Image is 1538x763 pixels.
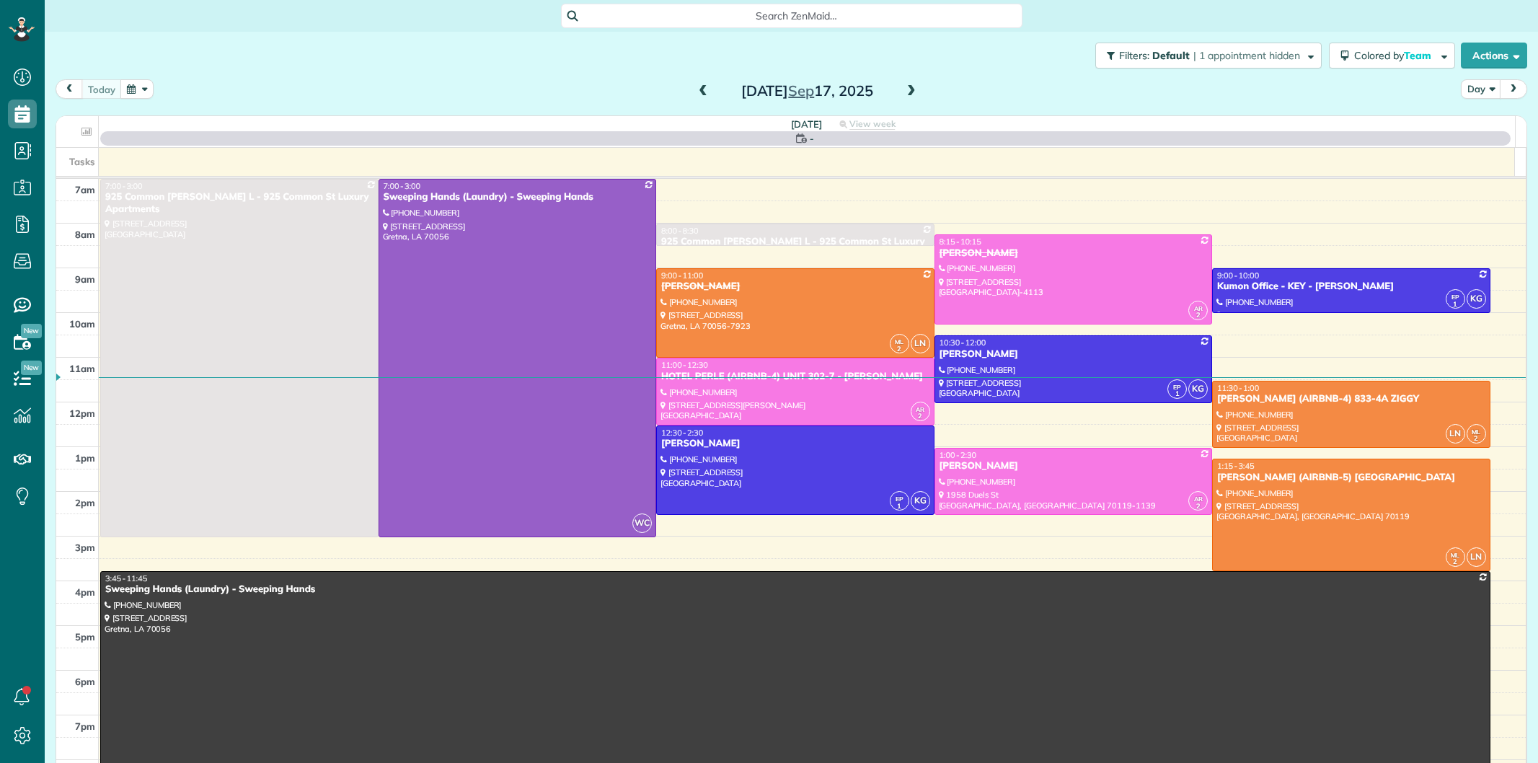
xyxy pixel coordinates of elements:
[75,676,95,687] span: 6pm
[939,247,1208,260] div: [PERSON_NAME]
[660,236,930,260] div: 925 Common [PERSON_NAME] L - 925 Common St Luxury Apartments
[75,497,95,508] span: 2pm
[911,410,929,423] small: 2
[105,573,147,583] span: 3:45 - 11:45
[69,156,95,167] span: Tasks
[911,334,930,353] span: LN
[632,513,652,533] span: WC
[21,324,42,338] span: New
[1472,428,1480,436] span: ML
[1217,383,1259,393] span: 11:30 - 1:00
[661,226,699,236] span: 8:00 - 8:30
[849,118,896,130] span: View week
[105,191,374,216] div: 925 Common [PERSON_NAME] L - 925 Common St Luxury Apartments
[1216,281,1486,293] div: Kumon Office - KEY - [PERSON_NAME]
[1217,461,1255,471] span: 1:15 - 3:45
[1217,270,1259,281] span: 9:00 - 10:00
[940,450,977,460] span: 1:00 - 2:30
[75,452,95,464] span: 1pm
[75,542,95,553] span: 3pm
[1461,43,1527,69] button: Actions
[661,428,703,438] span: 12:30 - 2:30
[896,495,903,503] span: EP
[1095,43,1322,69] button: Filters: Default | 1 appointment hidden
[75,720,95,732] span: 7pm
[1446,298,1464,312] small: 1
[1500,79,1527,99] button: next
[717,83,897,99] h2: [DATE] 17, 2025
[810,131,814,146] span: -
[940,338,986,348] span: 10:30 - 12:00
[56,79,83,99] button: prev
[1168,387,1186,401] small: 1
[660,438,930,450] div: [PERSON_NAME]
[384,181,421,191] span: 7:00 - 3:00
[890,343,909,356] small: 2
[1451,293,1459,301] span: EP
[1354,49,1436,62] span: Colored by
[939,348,1208,361] div: [PERSON_NAME]
[660,281,930,293] div: [PERSON_NAME]
[75,586,95,598] span: 4pm
[1467,289,1486,309] span: KG
[940,237,981,247] span: 8:15 - 10:15
[1216,472,1486,484] div: [PERSON_NAME] (AIRBNB-5) [GEOGRAPHIC_DATA]
[1193,49,1300,62] span: | 1 appointment hidden
[788,81,814,100] span: Sep
[75,229,95,240] span: 8am
[1194,304,1203,312] span: AR
[1461,79,1501,99] button: Day
[105,583,1486,596] div: Sweeping Hands (Laundry) - Sweeping Hands
[1467,547,1486,567] span: LN
[75,631,95,643] span: 5pm
[1189,500,1207,513] small: 2
[1189,309,1207,322] small: 2
[916,405,924,413] span: AR
[1404,49,1433,62] span: Team
[1467,432,1485,446] small: 2
[661,360,708,370] span: 11:00 - 12:30
[1446,424,1465,444] span: LN
[1152,49,1190,62] span: Default
[1194,495,1203,503] span: AR
[661,270,703,281] span: 9:00 - 11:00
[890,500,909,513] small: 1
[1119,49,1149,62] span: Filters:
[75,273,95,285] span: 9am
[1173,383,1181,391] span: EP
[21,361,42,375] span: New
[1088,43,1322,69] a: Filters: Default | 1 appointment hidden
[1329,43,1455,69] button: Colored byTeam
[791,118,822,130] span: [DATE]
[1446,555,1464,569] small: 2
[1188,379,1208,399] span: KG
[105,181,143,191] span: 7:00 - 3:00
[81,79,122,99] button: today
[895,338,903,345] span: ML
[75,184,95,195] span: 7am
[1451,551,1459,559] span: ML
[911,491,930,511] span: KG
[383,191,653,203] div: Sweeping Hands (Laundry) - Sweeping Hands
[660,371,930,383] div: HOTEL PERLE (AIRBNB-4) UNIT 302-7 - [PERSON_NAME]
[939,460,1208,472] div: [PERSON_NAME]
[1216,393,1486,405] div: [PERSON_NAME] (AIRBNB-4) 833-4A ZIGGY
[69,318,95,330] span: 10am
[69,407,95,419] span: 12pm
[69,363,95,374] span: 11am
